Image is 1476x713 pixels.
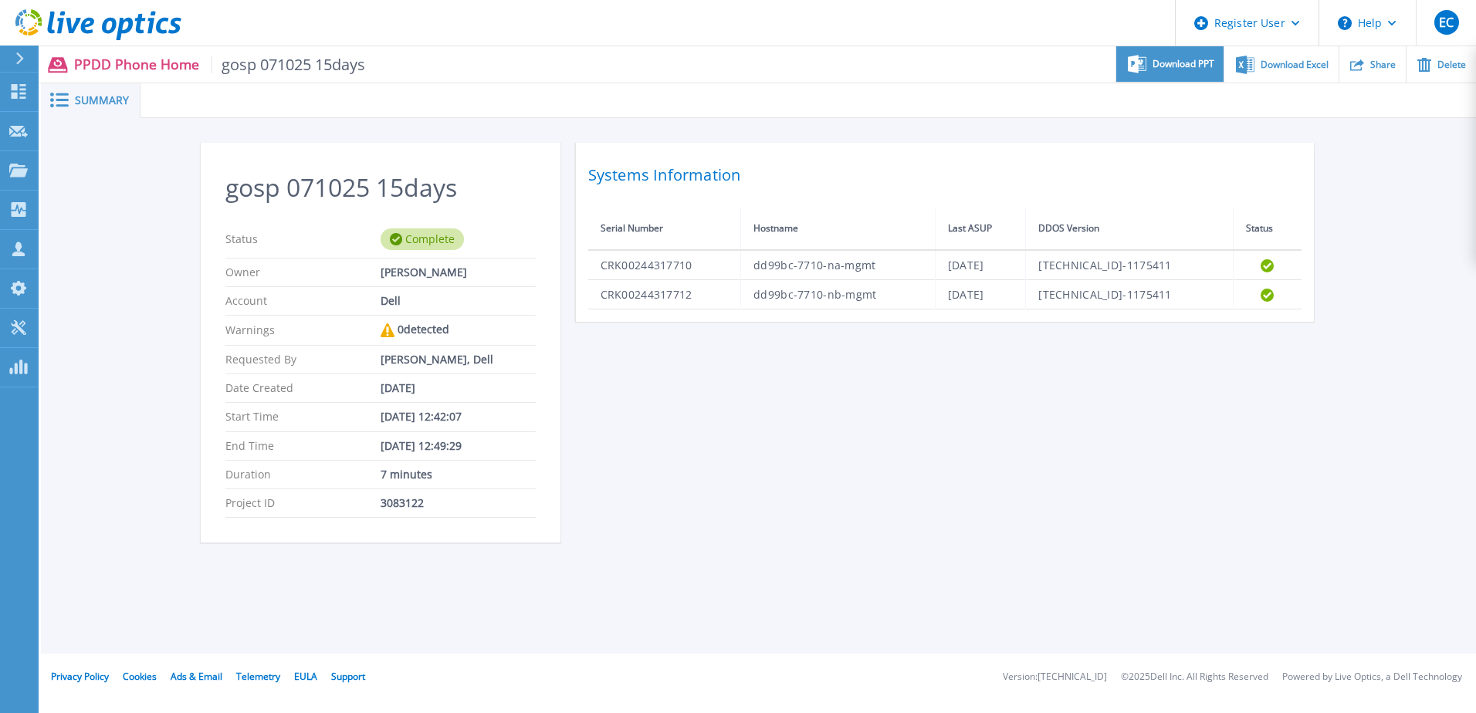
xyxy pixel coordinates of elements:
[225,266,381,279] p: Owner
[381,323,536,337] div: 0 detected
[1439,16,1454,29] span: EC
[381,228,464,250] div: Complete
[1026,280,1233,309] td: [TECHNICAL_ID]-1175411
[935,208,1026,250] th: Last ASUP
[51,670,109,683] a: Privacy Policy
[294,670,317,683] a: EULA
[225,411,381,423] p: Start Time
[74,56,366,73] p: PPDD Phone Home
[381,295,536,307] div: Dell
[225,468,381,481] p: Duration
[381,266,536,279] div: [PERSON_NAME]
[381,468,536,481] div: 7 minutes
[741,280,936,309] td: dd99bc-7710-nb-mgmt
[123,670,157,683] a: Cookies
[381,497,536,509] div: 3083122
[171,670,222,683] a: Ads & Email
[741,250,936,280] td: dd99bc-7710-na-mgmt
[1026,250,1233,280] td: [TECHNICAL_ID]-1175411
[935,280,1026,309] td: [DATE]
[225,323,381,337] p: Warnings
[1026,208,1233,250] th: DDOS Version
[935,250,1026,280] td: [DATE]
[588,208,741,250] th: Serial Number
[1153,59,1214,69] span: Download PPT
[1261,60,1329,69] span: Download Excel
[588,250,741,280] td: CRK00244317710
[381,382,536,394] div: [DATE]
[225,497,381,509] p: Project ID
[1282,672,1462,682] li: Powered by Live Optics, a Dell Technology
[381,353,536,366] div: [PERSON_NAME], Dell
[225,228,381,250] p: Status
[741,208,936,250] th: Hostname
[381,440,536,452] div: [DATE] 12:49:29
[225,295,381,307] p: Account
[1437,60,1466,69] span: Delete
[588,161,1302,189] h2: Systems Information
[588,280,741,309] td: CRK00244317712
[1370,60,1396,69] span: Share
[225,440,381,452] p: End Time
[1233,208,1301,250] th: Status
[75,95,129,106] span: Summary
[225,353,381,366] p: Requested By
[225,382,381,394] p: Date Created
[331,670,365,683] a: Support
[1003,672,1107,682] li: Version: [TECHNICAL_ID]
[212,56,366,73] span: gosp 071025 15days
[225,174,536,202] h2: gosp 071025 15days
[236,670,280,683] a: Telemetry
[1121,672,1268,682] li: © 2025 Dell Inc. All Rights Reserved
[381,411,536,423] div: [DATE] 12:42:07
